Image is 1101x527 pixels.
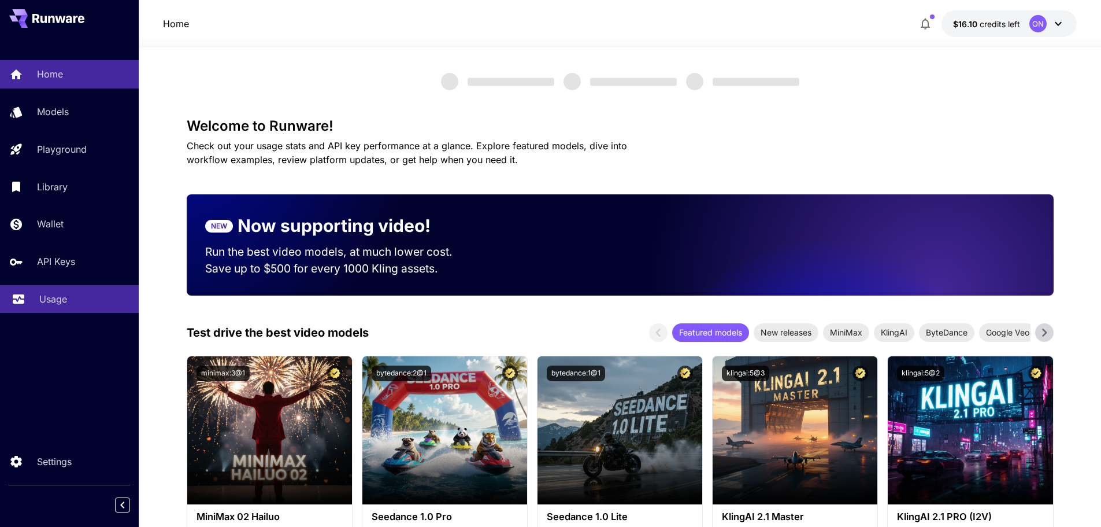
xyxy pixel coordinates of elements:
div: Featured models [672,323,749,342]
div: KlingAI [874,323,914,342]
p: NEW [211,221,227,231]
div: ByteDance [919,323,974,342]
button: Collapse sidebar [115,497,130,513]
img: alt [713,356,877,504]
span: ByteDance [919,326,974,338]
h3: Welcome to Runware! [187,118,1054,134]
button: Certified Model – Vetted for best performance and includes a commercial license. [502,366,518,381]
h3: KlingAI 2.1 PRO (I2V) [897,511,1043,522]
h3: MiniMax 02 Hailuo [197,511,343,522]
span: credits left [980,19,1020,29]
p: Now supporting video! [238,213,431,239]
span: $16.10 [953,19,980,29]
img: alt [537,356,702,504]
img: alt [362,356,527,504]
p: Library [37,180,68,194]
span: KlingAI [874,326,914,338]
p: Playground [37,142,87,156]
div: New releases [754,323,818,342]
button: klingai:5@3 [722,366,769,381]
p: Settings [37,455,72,469]
img: alt [888,356,1052,504]
span: MiniMax [823,326,869,338]
div: ON [1029,15,1047,32]
p: Save up to $500 for every 1000 Kling assets. [205,260,474,277]
button: $16.10191ON [941,10,1077,37]
div: Collapse sidebar [124,495,139,515]
button: minimax:3@1 [197,366,250,381]
div: Google Veo [979,323,1036,342]
button: Certified Model – Vetted for best performance and includes a commercial license. [327,366,343,381]
span: Featured models [672,326,749,338]
p: Usage [39,292,67,306]
button: bytedance:1@1 [547,366,605,381]
p: Test drive the best video models [187,324,369,341]
div: $16.10191 [953,18,1020,30]
button: bytedance:2@1 [372,366,431,381]
p: Run the best video models, at much lower cost. [205,244,474,260]
p: API Keys [37,255,75,268]
h3: KlingAI 2.1 Master [722,511,868,522]
a: Home [163,17,189,31]
div: MiniMax [823,323,869,342]
button: Certified Model – Vetted for best performance and includes a commercial license. [677,366,693,381]
h3: Seedance 1.0 Pro [372,511,518,522]
p: Models [37,105,69,119]
p: Wallet [37,217,64,231]
span: New releases [754,326,818,338]
h3: Seedance 1.0 Lite [547,511,693,522]
span: Check out your usage stats and API key performance at a glance. Explore featured models, dive int... [187,140,627,165]
p: Home [37,67,63,81]
nav: breadcrumb [163,17,189,31]
span: Google Veo [979,326,1036,338]
img: alt [187,356,352,504]
button: Certified Model – Vetted for best performance and includes a commercial license. [1028,366,1044,381]
button: Certified Model – Vetted for best performance and includes a commercial license. [852,366,868,381]
button: klingai:5@2 [897,366,944,381]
